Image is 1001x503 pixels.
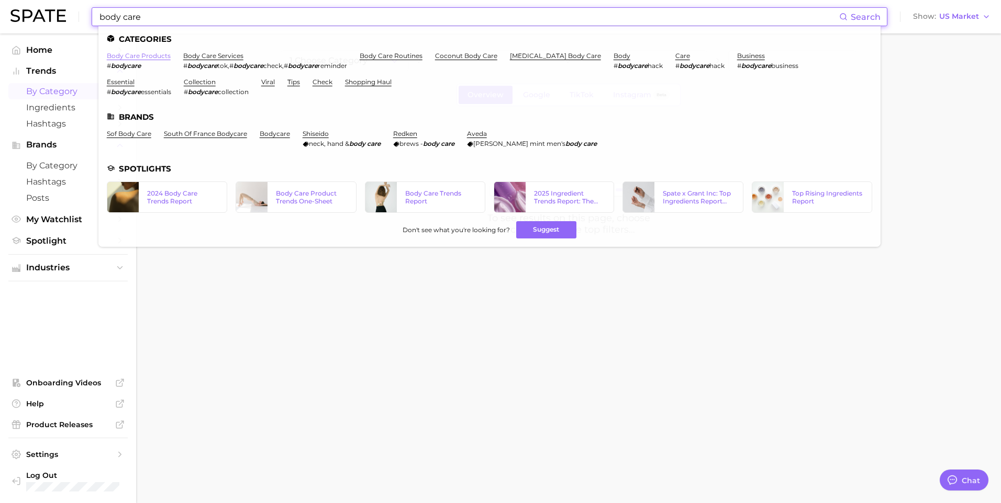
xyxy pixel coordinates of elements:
[8,260,128,276] button: Industries
[217,62,228,70] span: tok
[107,78,135,86] a: essential
[26,214,110,224] span: My Watchlist
[680,62,709,70] em: bodycare
[8,375,128,391] a: Onboarding Videos
[737,52,765,60] a: business
[913,14,936,19] span: Show
[403,226,510,234] span: Don't see what you're looking for?
[26,420,110,429] span: Product Releases
[107,164,872,173] li: Spotlights
[516,221,576,238] button: Suggest
[663,189,734,205] div: Spate x Grant Inc: Top Ingredients Report ([DATE])
[263,62,282,70] span: check
[441,140,454,147] em: care
[583,140,597,147] em: care
[675,62,680,70] span: #
[183,62,347,70] div: , ,
[276,189,347,205] div: Body Care Product Trends One-Sheet
[622,181,743,213] a: Spate x Grant Inc: Top Ingredients Report ([DATE])
[8,99,128,116] a: Ingredients
[752,181,872,213] a: Top Rising Ingredients Report
[183,62,187,70] span: #
[284,62,288,70] span: #
[26,66,110,76] span: Trends
[107,181,227,213] a: 2024 Body Care Trends Report
[360,52,422,60] a: body care routines
[261,78,275,86] a: viral
[8,137,128,153] button: Brands
[8,42,128,58] a: Home
[614,52,630,60] a: body
[399,140,423,147] span: brews -
[939,14,979,19] span: US Market
[737,62,741,70] span: #
[8,174,128,190] a: Hashtags
[309,140,349,147] span: neck, hand &
[435,52,497,60] a: coconut body care
[8,396,128,411] a: Help
[26,119,110,129] span: Hashtags
[8,116,128,132] a: Hashtags
[345,78,392,86] a: shopping haul
[107,62,111,70] span: #
[107,88,111,96] span: #
[164,130,247,138] a: south of france bodycare
[107,130,151,138] a: sof body care
[26,193,110,203] span: Posts
[8,83,128,99] a: by Category
[8,190,128,206] a: Posts
[260,130,290,138] a: bodycare
[8,233,128,249] a: Spotlight
[184,78,216,86] a: collection
[910,10,993,24] button: ShowUS Market
[851,12,881,22] span: Search
[534,189,605,205] div: 2025 Ingredient Trends Report: The Ingredients Defining Beauty in [DATE]
[8,157,128,174] a: by Category
[26,45,110,55] span: Home
[648,62,663,70] span: hack
[494,181,614,213] a: 2025 Ingredient Trends Report: The Ingredients Defining Beauty in [DATE]
[107,112,872,121] li: Brands
[318,62,347,70] span: reminder
[184,88,188,96] span: #
[8,447,128,462] a: Settings
[8,63,128,79] button: Trends
[187,62,217,70] em: bodycare
[405,189,476,205] div: Body Care Trends Report
[287,78,300,86] a: tips
[8,417,128,432] a: Product Releases
[26,399,110,408] span: Help
[141,88,171,96] span: essentials
[26,263,110,272] span: Industries
[423,140,439,147] em: body
[8,211,128,227] a: My Watchlist
[26,161,110,170] span: by Category
[111,88,141,96] em: bodycare
[510,52,601,60] a: [MEDICAL_DATA] body care
[618,62,648,70] em: bodycare
[792,189,863,205] div: Top Rising Ingredients Report
[741,62,771,70] em: bodycare
[111,62,141,70] em: bodycare
[229,62,233,70] span: #
[147,189,218,205] div: 2024 Body Care Trends Report
[188,88,218,96] em: bodycare
[26,86,110,96] span: by Category
[614,62,618,70] span: #
[26,471,125,480] span: Log Out
[473,140,565,147] span: [PERSON_NAME] mint men's
[218,88,249,96] span: collection
[26,177,110,187] span: Hashtags
[367,140,381,147] em: care
[393,130,417,138] a: redken
[565,140,582,147] em: body
[26,378,110,387] span: Onboarding Videos
[313,78,332,86] a: check
[349,140,365,147] em: body
[675,52,690,60] a: care
[26,140,110,150] span: Brands
[771,62,798,70] span: business
[365,181,485,213] a: Body Care Trends Report
[236,181,356,213] a: Body Care Product Trends One-Sheet
[98,8,839,26] input: Search here for a brand, industry, or ingredient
